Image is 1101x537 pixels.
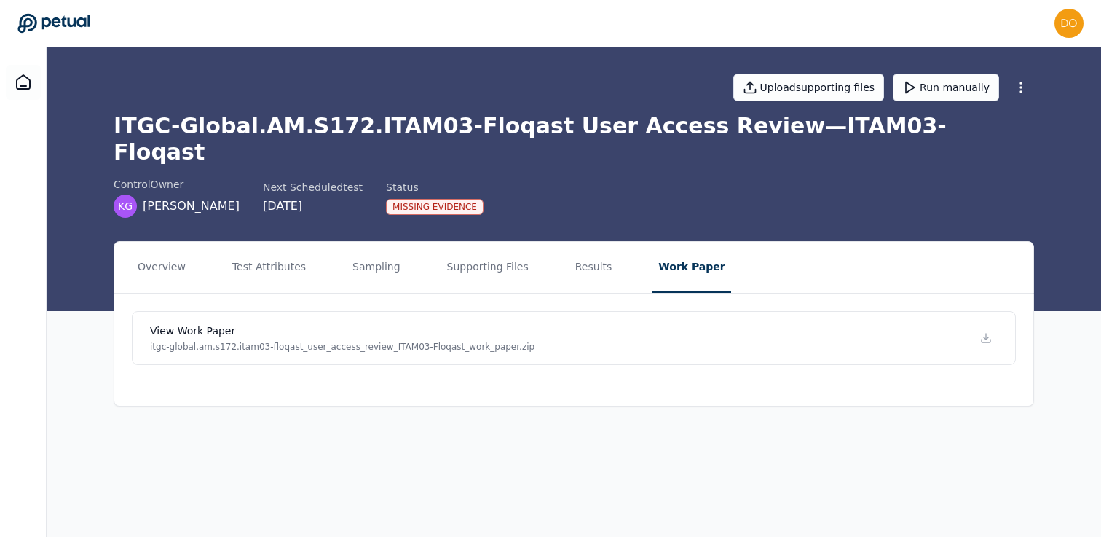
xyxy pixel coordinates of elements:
button: Overview [132,242,192,293]
button: Sampling [347,242,406,293]
button: More Options [1008,74,1034,101]
div: [DATE] [263,197,363,215]
span: [PERSON_NAME] [143,197,240,215]
span: KG [118,199,133,213]
button: Uploadsupporting files [733,74,885,101]
p: itgc-global.am.s172.itam03-floqast_user_access_review_ITAM03-Floqast_work_paper.zip [150,341,534,353]
h4: View work paper [150,324,534,338]
div: Status [386,180,484,195]
div: Next Scheduled test [263,180,363,195]
button: Results [569,242,618,293]
h1: ITGC-Global.AM.S172.ITAM03-Floqast User Access Review — ITAM03-Floqast [114,113,1034,165]
button: Supporting Files [441,242,534,293]
nav: Tabs [114,242,1033,293]
a: Dashboard [6,65,41,100]
button: Test Attributes [226,242,312,293]
button: Work Paper [652,242,730,293]
div: Missing Evidence [386,199,484,215]
a: Go to Dashboard [17,13,90,34]
div: Download itgc-global.am.s172.itam03-floqast_user_access_review_ITAM03-Floqast_work_paper.zip [974,326,998,350]
img: donal.gallagher@klaviyo.com [1054,9,1084,38]
button: Run manually [893,74,999,101]
div: control Owner [114,177,240,192]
